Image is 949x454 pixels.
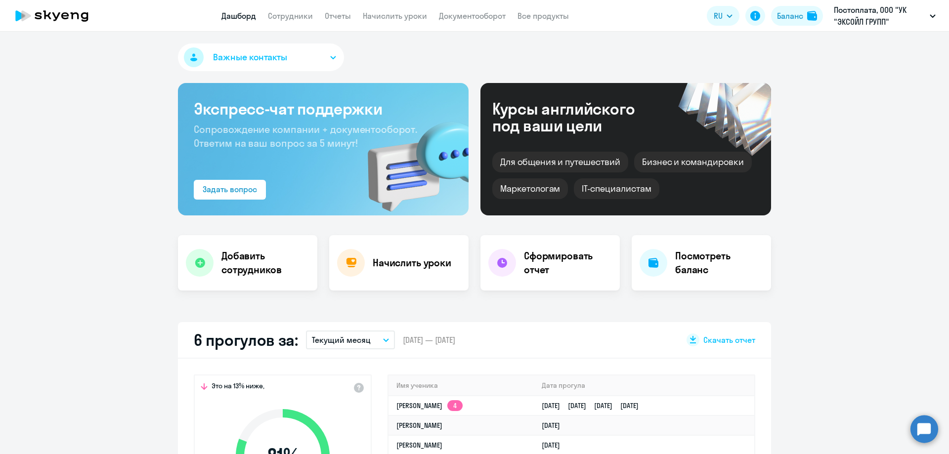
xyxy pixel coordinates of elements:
span: Это на 13% ниже, [212,381,264,393]
th: Имя ученика [388,375,534,396]
a: Сотрудники [268,11,313,21]
a: Все продукты [518,11,569,21]
a: Отчеты [325,11,351,21]
p: Постоплата, ООО "УК "ЭКСОЙЛ ГРУПП" [834,4,926,28]
a: [DATE] [542,421,568,430]
h2: 6 прогулов за: [194,330,298,350]
h4: Сформировать отчет [524,249,612,277]
div: Для общения и путешествий [492,152,628,172]
button: RU [707,6,739,26]
a: Начислить уроки [363,11,427,21]
div: Задать вопрос [203,183,257,195]
h3: Экспресс-чат поддержки [194,99,453,119]
div: Курсы английского под ваши цели [492,100,661,134]
button: Текущий месяц [306,330,395,349]
a: [PERSON_NAME] [396,421,442,430]
th: Дата прогула [534,375,754,396]
button: Важные контакты [178,43,344,71]
button: Балансbalance [771,6,823,26]
div: Маркетологам [492,178,568,199]
app-skyeng-badge: 4 [447,400,463,411]
div: Бизнес и командировки [634,152,752,172]
h4: Посмотреть баланс [675,249,763,277]
a: [PERSON_NAME]4 [396,401,463,410]
button: Постоплата, ООО "УК "ЭКСОЙЛ ГРУПП" [829,4,941,28]
h4: Начислить уроки [373,256,451,270]
p: Текущий месяц [312,334,371,346]
a: [DATE] [542,441,568,450]
span: Скачать отчет [703,334,755,345]
span: RU [714,10,723,22]
a: Дашборд [221,11,256,21]
div: IT-специалистам [574,178,659,199]
div: Баланс [777,10,803,22]
a: [DATE][DATE][DATE][DATE] [542,401,647,410]
img: bg-img [353,104,469,215]
img: balance [807,11,817,21]
span: [DATE] — [DATE] [403,334,455,345]
a: [PERSON_NAME] [396,441,442,450]
h4: Добавить сотрудников [221,249,309,277]
span: Сопровождение компании + документооборот. Ответим на ваш вопрос за 5 минут! [194,123,417,149]
button: Задать вопрос [194,180,266,200]
a: Документооборот [439,11,506,21]
span: Важные контакты [213,51,287,64]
